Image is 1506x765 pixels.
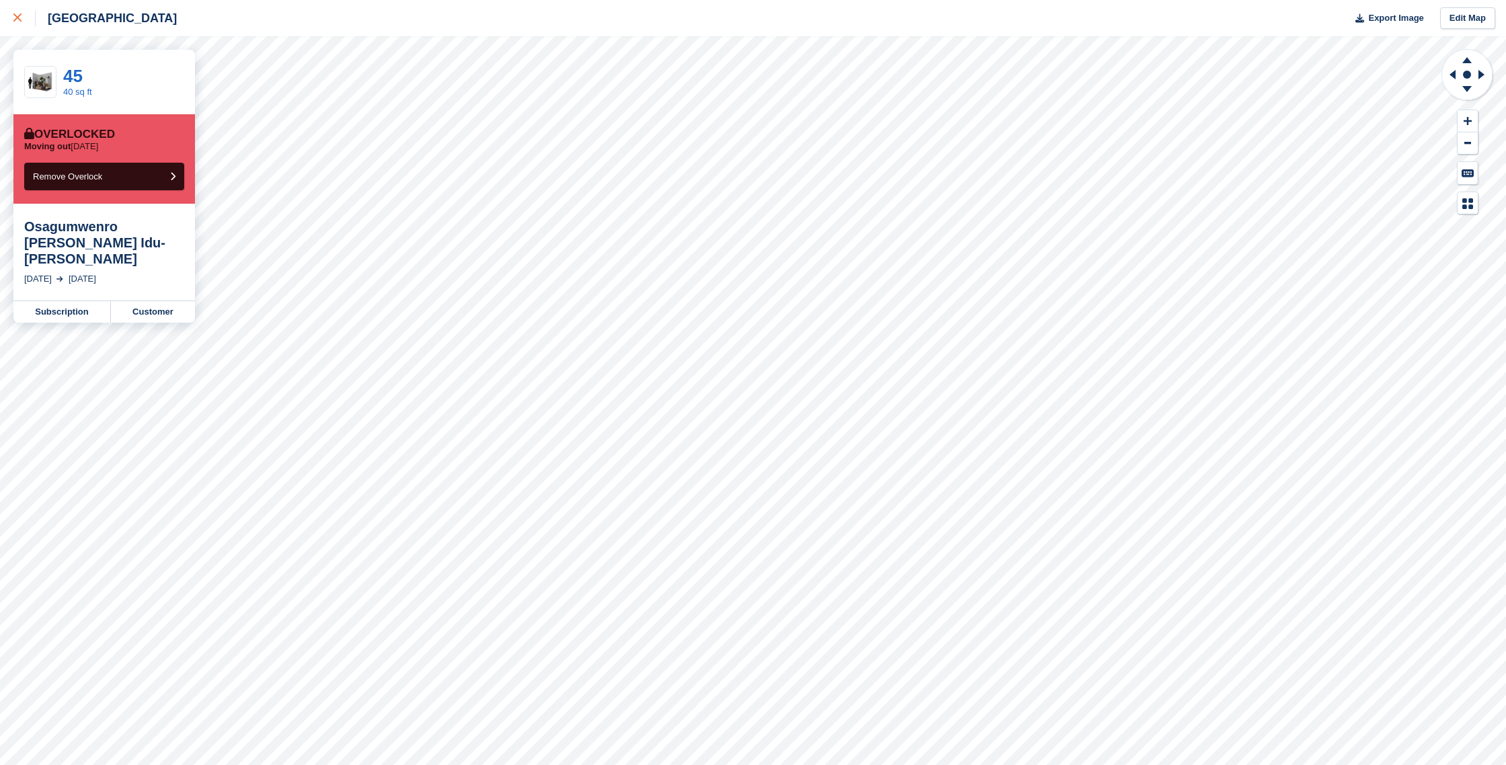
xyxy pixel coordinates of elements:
a: Edit Map [1440,7,1495,30]
a: Customer [111,301,195,323]
div: Osagumwenro [PERSON_NAME] Idu-[PERSON_NAME] [24,218,184,267]
div: [DATE] [24,272,52,286]
span: Export Image [1368,11,1423,25]
img: 40-sqft-unit.jpg [25,71,56,94]
div: [GEOGRAPHIC_DATA] [36,10,177,26]
p: [DATE] [24,141,98,152]
span: Moving out [24,141,71,151]
div: [DATE] [69,272,96,286]
button: Keyboard Shortcuts [1458,162,1478,184]
a: 40 sq ft [63,87,92,97]
img: arrow-right-light-icn-cde0832a797a2874e46488d9cf13f60e5c3a73dbe684e267c42b8395dfbc2abf.svg [56,276,63,282]
button: Map Legend [1458,192,1478,214]
button: Zoom In [1458,110,1478,132]
button: Export Image [1347,7,1424,30]
button: Zoom Out [1458,132,1478,155]
span: Remove Overlock [33,171,102,182]
a: 45 [63,66,83,86]
div: Overlocked [24,128,115,141]
a: Subscription [13,301,111,323]
button: Remove Overlock [24,163,184,190]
